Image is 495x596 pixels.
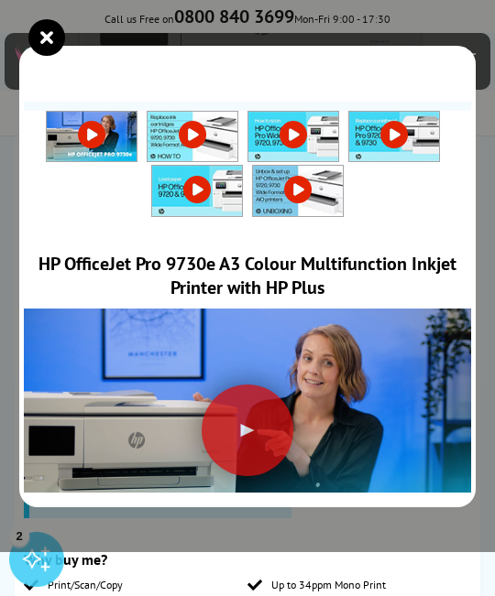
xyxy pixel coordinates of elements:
img: Play [24,309,471,559]
img: HP OfficeJet Pro 9730e A3 Colour Multifunction Inkjet Printer with HP Plus [47,112,137,162]
div: HP OfficeJet Pro 9730e A3 Colour Multifunction Inkjet Printer with HP Plus [24,252,471,299]
img: HP OfficeJet Pro 9720e/9730e - How to Scan [248,112,338,162]
img: HP OfficeJet Pro 9720e/9730e - How to Unbox & Set Up [253,166,343,216]
span: Print/Scan/Copy [48,578,123,591]
div: Why buy me? [24,550,471,578]
img: HP OfficeJet Pro 9720e/9730e - Replace the Ink Cartridges [148,112,237,162]
img: HP OfficeJet Pro 9720e/9730e - Load Paper & Other Media [152,166,242,216]
span: Up to 34ppm Mono Print [271,578,386,591]
button: close modal [33,24,60,51]
img: HP OfficeJet Pro 9720e/9730e - Replace a Printhead [349,112,439,162]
